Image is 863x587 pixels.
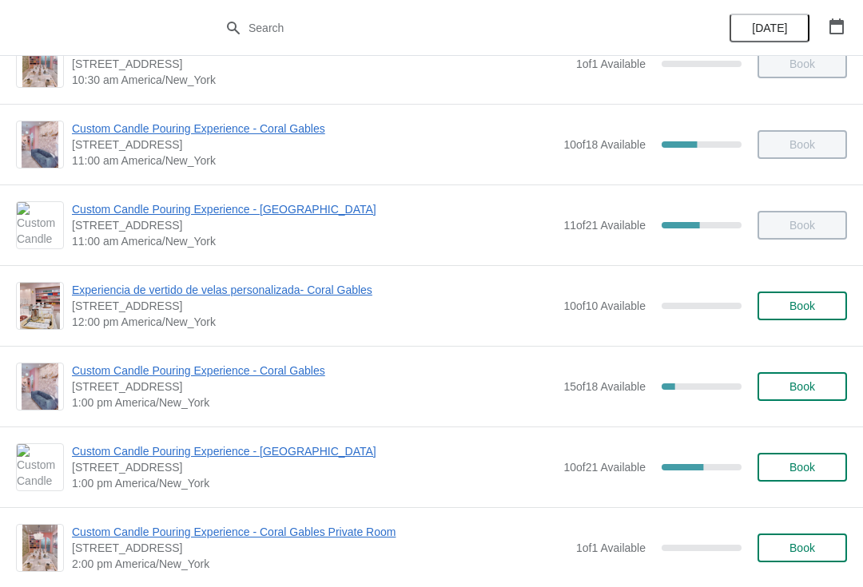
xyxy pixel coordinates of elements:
[17,202,63,248] img: Custom Candle Pouring Experience - Fort Lauderdale | 914 East Las Olas Boulevard, Fort Lauderdale...
[248,14,647,42] input: Search
[789,299,815,312] span: Book
[789,541,815,554] span: Book
[72,233,555,249] span: 11:00 am America/New_York
[72,379,555,395] span: [STREET_ADDRESS]
[22,525,58,571] img: Custom Candle Pouring Experience - Coral Gables Private Room | 154 Giralda Avenue, Coral Gables, ...
[72,524,568,540] span: Custom Candle Pouring Experience - Coral Gables Private Room
[72,475,555,491] span: 1:00 pm America/New_York
[758,372,847,401] button: Book
[72,137,555,153] span: [STREET_ADDRESS]
[72,540,568,556] span: [STREET_ADDRESS]
[22,121,59,168] img: Custom Candle Pouring Experience - Coral Gables | 154 Giralda Avenue, Coral Gables, FL, USA | 11:...
[22,363,59,410] img: Custom Candle Pouring Experience - Coral Gables | 154 Giralda Avenue, Coral Gables, FL, USA | 1:0...
[789,461,815,474] span: Book
[72,153,555,169] span: 11:00 am America/New_York
[72,201,555,217] span: Custom Candle Pouring Experience - [GEOGRAPHIC_DATA]
[730,14,809,42] button: [DATE]
[72,556,568,572] span: 2:00 pm America/New_York
[563,461,646,474] span: 10 of 21 Available
[563,299,646,312] span: 10 of 10 Available
[563,138,646,151] span: 10 of 18 Available
[72,121,555,137] span: Custom Candle Pouring Experience - Coral Gables
[72,395,555,411] span: 1:00 pm America/New_York
[72,72,568,88] span: 10:30 am America/New_York
[72,298,555,314] span: [STREET_ADDRESS]
[563,219,646,232] span: 11 of 21 Available
[72,314,555,330] span: 12:00 pm America/New_York
[563,380,646,393] span: 15 of 18 Available
[72,459,555,475] span: [STREET_ADDRESS]
[22,41,58,87] img: Custom Candle Pouring Experience - Coral Gables Private Room | 154 Giralda Avenue, Coral Gables, ...
[758,292,847,320] button: Book
[758,453,847,482] button: Book
[17,444,63,490] img: Custom Candle Pouring Experience - Fort Lauderdale | 914 East Las Olas Boulevard, Fort Lauderdale...
[72,363,555,379] span: Custom Candle Pouring Experience - Coral Gables
[576,58,646,70] span: 1 of 1 Available
[752,22,787,34] span: [DATE]
[789,380,815,393] span: Book
[758,533,847,562] button: Book
[20,283,60,329] img: Experiencia de vertido de velas personalizada- Coral Gables | 154 Giralda Avenue, Coral Gables, F...
[72,56,568,72] span: [STREET_ADDRESS]
[576,541,646,554] span: 1 of 1 Available
[72,282,555,298] span: Experiencia de vertido de velas personalizada- Coral Gables
[72,217,555,233] span: [STREET_ADDRESS]
[72,443,555,459] span: Custom Candle Pouring Experience - [GEOGRAPHIC_DATA]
